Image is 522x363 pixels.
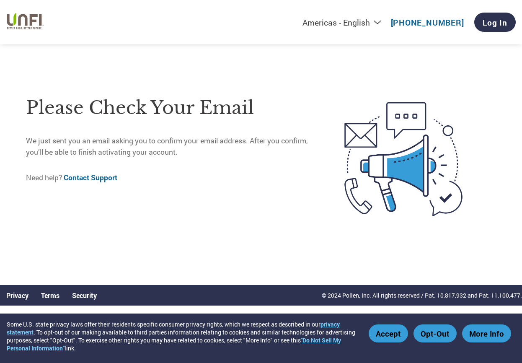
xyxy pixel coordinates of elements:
[26,94,311,122] h1: Please check your email
[6,11,44,34] img: UNFI
[26,135,311,158] p: We just sent you an email asking you to confirm your email address. After you confirm, you’ll be ...
[474,13,516,32] a: Log In
[72,291,97,300] a: Security
[369,324,408,342] button: Accept
[7,320,364,352] div: Some U.S. state privacy laws offer their residents specific consumer privacy rights, which we res...
[7,320,340,336] a: privacy statement
[41,291,59,300] a: Terms
[462,324,511,342] button: More Info
[64,173,117,182] a: Contact Support
[322,291,522,300] p: © 2024 Pollen, Inc. All rights reserved / Pat. 10,817,932 and Pat. 11,100,477.
[391,17,464,28] a: [PHONE_NUMBER]
[311,88,496,231] img: open-email
[7,336,341,352] a: "Do Not Sell My Personal Information"
[6,291,28,300] a: Privacy
[26,172,311,183] p: Need help?
[413,324,457,342] button: Opt-Out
